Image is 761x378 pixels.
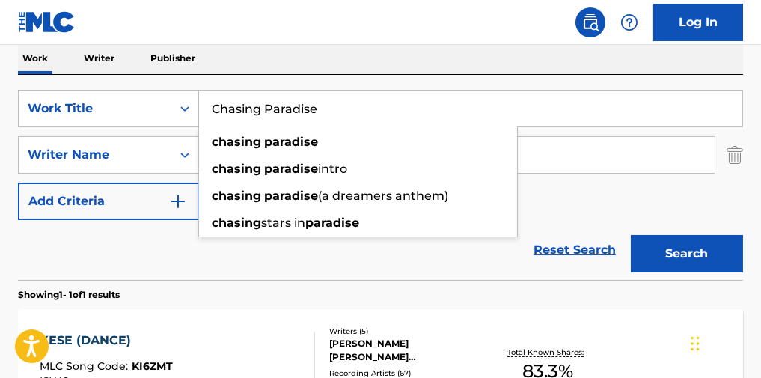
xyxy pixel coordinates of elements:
[575,7,605,37] a: Public Search
[264,189,318,203] strong: paradise
[614,7,644,37] div: Help
[727,136,743,174] img: Delete Criterion
[28,146,162,164] div: Writer Name
[305,216,359,230] strong: paradise
[264,162,318,176] strong: paradise
[40,332,173,350] div: KESE (DANCE)
[132,359,173,373] span: KI6ZMT
[526,234,623,266] a: Reset Search
[507,347,587,358] p: Total Known Shares:
[212,162,261,176] strong: chasing
[653,4,743,41] a: Log In
[261,216,305,230] span: stars in
[631,235,743,272] button: Search
[18,90,743,280] form: Search Form
[318,162,347,176] span: intro
[581,13,599,31] img: search
[79,43,119,74] p: Writer
[212,216,261,230] strong: chasing
[18,288,120,302] p: Showing 1 - 1 of 1 results
[28,100,162,118] div: Work Title
[212,135,261,149] strong: chasing
[212,189,261,203] strong: chasing
[264,135,318,149] strong: paradise
[18,11,76,33] img: MLC Logo
[620,13,638,31] img: help
[169,192,187,210] img: 9d2ae6d4665cec9f34b9.svg
[329,326,487,337] div: Writers ( 5 )
[329,337,487,364] div: [PERSON_NAME] [PERSON_NAME] [PERSON_NAME], [PERSON_NAME], [PERSON_NAME] [PERSON_NAME] [PERSON_NAME]
[318,189,448,203] span: (a dreamers anthem)
[691,321,700,366] div: Drag
[686,306,761,378] iframe: Chat Widget
[146,43,200,74] p: Publisher
[18,43,52,74] p: Work
[40,359,132,373] span: MLC Song Code :
[18,183,199,220] button: Add Criteria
